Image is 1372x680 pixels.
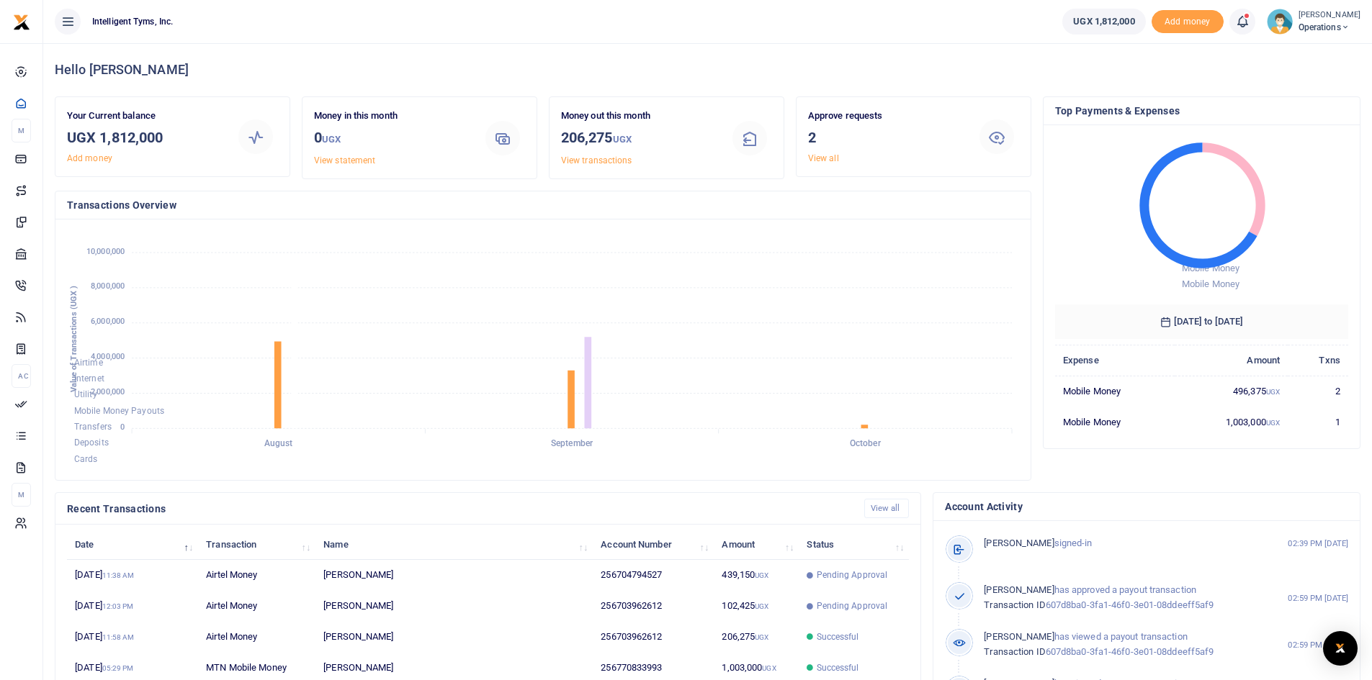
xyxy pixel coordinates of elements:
[561,109,717,124] p: Money out this month
[315,622,593,653] td: [PERSON_NAME]
[1152,10,1224,34] span: Add money
[67,153,112,163] a: Add money
[1152,10,1224,34] li: Toup your wallet
[1299,9,1360,22] small: [PERSON_NAME]
[984,646,1045,657] span: Transaction ID
[198,622,315,653] td: Airtel Money
[984,599,1045,610] span: Transaction ID
[1288,345,1348,376] th: Txns
[102,571,135,579] small: 11:38 AM
[198,560,315,591] td: Airtel Money
[1288,376,1348,407] td: 2
[102,664,134,672] small: 05:29 PM
[817,661,859,674] span: Successful
[13,16,30,27] a: logo-small logo-large logo-large
[198,529,315,560] th: Transaction: activate to sort column ascending
[12,364,31,388] li: Ac
[315,529,593,560] th: Name: activate to sort column ascending
[850,439,882,449] tspan: October
[67,529,198,560] th: Date: activate to sort column descending
[984,631,1054,642] span: [PERSON_NAME]
[593,560,714,591] td: 256704794527
[102,633,135,641] small: 11:58 AM
[67,622,198,653] td: [DATE]
[67,560,198,591] td: [DATE]
[74,422,112,432] span: Transfers
[864,499,910,518] a: View all
[984,584,1054,595] span: [PERSON_NAME]
[1055,103,1348,119] h4: Top Payments & Expenses
[74,373,104,384] span: Internet
[1266,388,1280,396] small: UGX
[120,422,125,432] tspan: 0
[808,153,839,163] a: View all
[314,109,470,124] p: Money in this month
[1073,14,1134,29] span: UGX 1,812,000
[808,127,964,148] h3: 2
[714,560,799,591] td: 439,150
[945,499,1348,514] h4: Account Activity
[755,571,768,579] small: UGX
[817,568,888,581] span: Pending Approval
[315,591,593,622] td: [PERSON_NAME]
[91,317,125,327] tspan: 6,000,000
[67,109,223,124] p: Your Current balance
[91,282,125,291] tspan: 8,000,000
[984,630,1257,660] p: has viewed a payout transaction 607d8ba0-3fa1-46f0-3e01-08ddeeff5af9
[1182,278,1239,289] span: Mobile Money
[13,14,30,31] img: logo-small
[67,591,198,622] td: [DATE]
[67,197,1019,213] h4: Transactions Overview
[984,536,1257,551] p: signed-in
[799,529,909,560] th: Status: activate to sort column ascending
[91,352,125,361] tspan: 4,000,000
[593,529,714,560] th: Account Number: activate to sort column ascending
[91,387,125,396] tspan: 2,000,000
[315,560,593,591] td: [PERSON_NAME]
[1323,631,1358,666] div: Open Intercom Messenger
[613,134,632,145] small: UGX
[984,583,1257,613] p: has approved a payout transaction 607d8ba0-3fa1-46f0-3e01-08ddeeff5af9
[1288,592,1348,604] small: 02:59 PM [DATE]
[322,134,341,145] small: UGX
[1288,538,1348,550] small: 02:39 PM [DATE]
[1288,407,1348,437] td: 1
[561,155,632,166] a: View transactions
[1267,9,1293,35] img: profile-user
[74,358,103,368] span: Airtime
[817,599,888,612] span: Pending Approval
[808,109,964,124] p: Approve requests
[817,630,859,643] span: Successful
[69,286,79,393] text: Value of Transactions (UGX )
[1182,263,1239,273] span: Mobile Money
[1288,639,1348,651] small: 02:59 PM [DATE]
[714,591,799,622] td: 102,425
[561,127,717,150] h3: 206,275
[314,127,470,150] h3: 0
[1057,9,1151,35] li: Wallet ballance
[593,622,714,653] td: 256703962612
[1266,419,1280,427] small: UGX
[984,538,1054,548] span: [PERSON_NAME]
[1299,21,1360,34] span: Operations
[86,247,125,256] tspan: 10,000,000
[755,602,768,610] small: UGX
[55,62,1360,78] h4: Hello [PERSON_NAME]
[1175,376,1288,407] td: 496,375
[12,483,31,507] li: M
[74,454,98,464] span: Cards
[67,127,223,148] h3: UGX 1,812,000
[714,529,799,560] th: Amount: activate to sort column ascending
[551,439,593,449] tspan: September
[12,119,31,142] li: M
[593,591,714,622] td: 256703962612
[67,501,853,517] h4: Recent Transactions
[314,155,375,166] a: View statement
[1175,407,1288,437] td: 1,003,000
[714,622,799,653] td: 206,275
[755,633,768,641] small: UGX
[74,438,109,448] span: Deposits
[1055,407,1175,437] td: Mobile Money
[1055,304,1348,339] h6: [DATE] to [DATE]
[74,406,164,416] span: Mobile Money Payouts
